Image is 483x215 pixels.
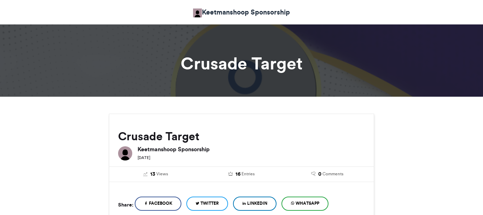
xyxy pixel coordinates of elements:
a: LinkedIn [233,197,277,211]
a: 16 Entries [204,170,279,178]
span: WhatsApp [296,200,319,206]
span: 0 [318,170,321,178]
span: Comments [322,171,343,177]
span: Views [156,171,168,177]
span: 13 [150,170,155,178]
span: Entries [241,171,255,177]
span: Twitter [200,200,219,206]
span: LinkedIn [247,200,267,206]
a: Facebook [135,197,181,211]
a: 13 Views [118,170,193,178]
span: 16 [235,170,240,178]
a: Keetmanshoop Sponsorship [193,7,290,17]
h5: Share: [118,200,133,209]
span: Facebook [149,200,172,206]
a: 0 Comments [290,170,365,178]
img: Keetmanshoop Sponsorship [118,146,132,160]
h1: Crusade Target [45,55,438,72]
img: Keetmanshoop Sponsorship [193,9,202,17]
small: [DATE] [138,155,150,160]
a: WhatsApp [281,197,328,211]
a: Twitter [186,197,228,211]
h6: Keetmanshoop Sponsorship [138,146,365,152]
h2: Crusade Target [118,130,365,143]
